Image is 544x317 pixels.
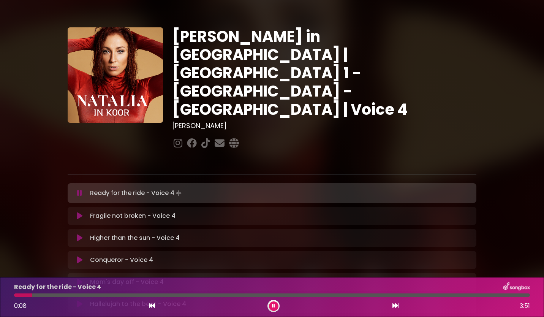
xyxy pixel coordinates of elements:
p: Ready for the ride - Voice 4 [14,282,101,292]
p: Conqueror - Voice 4 [90,255,153,265]
img: songbox-logo-white.png [503,282,530,292]
p: Fragile not broken - Voice 4 [90,211,176,220]
p: Ready for the ride - Voice 4 [90,188,185,198]
img: YTVS25JmS9CLUqXqkEhs [68,27,163,123]
span: 0:08 [14,301,27,310]
img: waveform4.gif [174,188,185,198]
span: 3:51 [520,301,530,311]
h1: [PERSON_NAME] in [GEOGRAPHIC_DATA] | [GEOGRAPHIC_DATA] 1 - [GEOGRAPHIC_DATA] - [GEOGRAPHIC_DATA] ... [172,27,476,119]
p: Higher than the sun - Voice 4 [90,233,180,243]
h3: [PERSON_NAME] [172,122,476,130]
